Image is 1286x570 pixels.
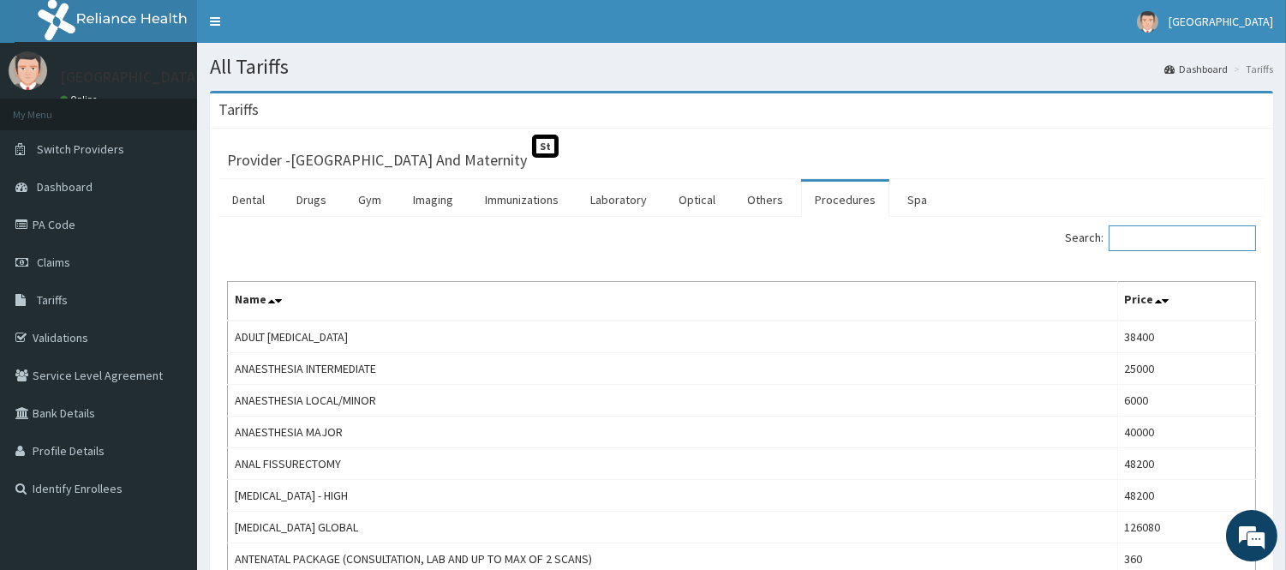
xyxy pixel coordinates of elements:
th: Name [228,282,1118,321]
span: St [532,135,559,158]
a: Imaging [399,182,467,218]
a: Dashboard [1164,62,1228,76]
a: Procedures [801,182,889,218]
h3: Provider - [GEOGRAPHIC_DATA] And Maternity [227,153,527,168]
th: Price [1117,282,1255,321]
td: ANAESTHESIA INTERMEDIATE [228,353,1118,385]
td: [MEDICAL_DATA] - HIGH [228,480,1118,512]
a: Drugs [283,182,340,218]
span: Tariffs [37,292,68,308]
img: User Image [1137,11,1158,33]
a: Optical [665,182,729,218]
a: Gym [344,182,395,218]
p: [GEOGRAPHIC_DATA] [60,69,201,85]
td: ANAESTHESIA MAJOR [228,417,1118,448]
td: ADULT [MEDICAL_DATA] [228,321,1118,353]
td: 38400 [1117,321,1255,353]
li: Tariffs [1229,62,1273,76]
td: 48200 [1117,480,1255,512]
h1: All Tariffs [210,56,1273,78]
input: Search: [1109,225,1256,251]
a: Immunizations [471,182,572,218]
td: ANAL FISSURECTOMY [228,448,1118,480]
a: Spa [894,182,941,218]
td: [MEDICAL_DATA] GLOBAL [228,512,1118,543]
a: Others [733,182,797,218]
span: Dashboard [37,179,93,195]
td: 126080 [1117,512,1255,543]
td: 40000 [1117,417,1255,448]
span: Claims [37,255,70,270]
a: Online [60,93,101,105]
td: 25000 [1117,353,1255,385]
td: 48200 [1117,448,1255,480]
h3: Tariffs [218,102,259,117]
td: 6000 [1117,385,1255,417]
a: Laboratory [577,182,661,218]
td: ANAESTHESIA LOCAL/MINOR [228,385,1118,417]
label: Search: [1065,225,1256,251]
span: [GEOGRAPHIC_DATA] [1169,14,1273,29]
span: Switch Providers [37,141,124,157]
a: Dental [218,182,278,218]
img: User Image [9,51,47,90]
